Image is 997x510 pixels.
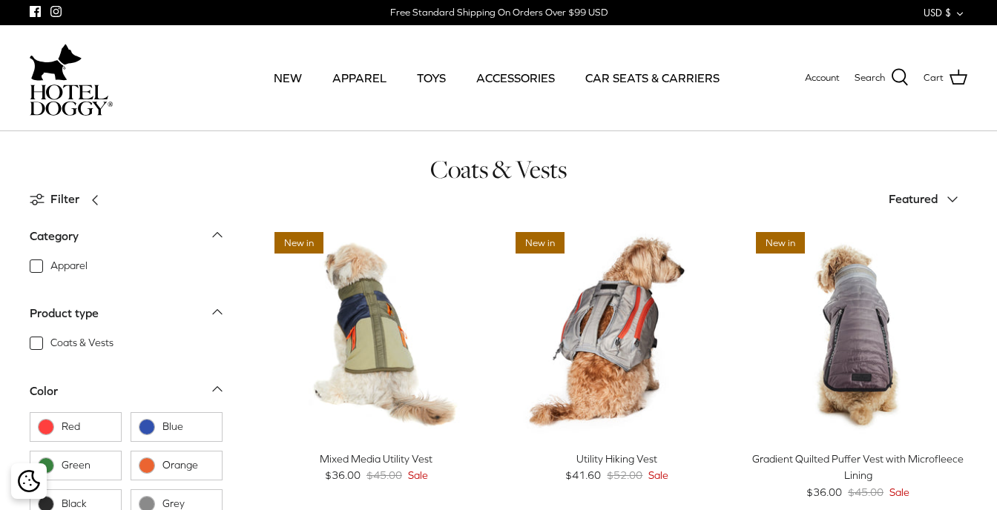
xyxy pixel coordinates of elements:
[748,451,967,484] div: Gradient Quilted Puffer Vest with Microfleece Lining
[366,467,402,483] span: $45.00
[855,70,885,86] span: Search
[924,68,967,87] a: Cart
[50,259,88,274] span: Apparel
[404,53,459,103] a: TOYS
[408,467,428,483] span: Sale
[30,302,223,335] a: Product type
[607,467,642,483] span: $52.00
[30,6,41,17] a: Facebook
[806,484,842,500] span: $36.00
[162,458,214,473] span: Orange
[748,225,967,443] a: Gradient Quilted Puffer Vest with Microfleece Lining
[889,484,909,500] span: Sale
[30,382,58,401] div: Color
[30,85,113,116] img: hoteldoggycom
[805,72,840,83] span: Account
[572,53,733,103] a: CAR SEATS & CARRIERS
[319,53,400,103] a: APPAREL
[267,451,486,467] div: Mixed Media Utility Vest
[62,458,113,473] span: Green
[390,1,608,24] a: Free Standard Shipping On Orders Over $99 USD
[267,451,486,484] a: Mixed Media Utility Vest $36.00 $45.00 Sale
[220,53,772,103] div: Primary navigation
[50,336,113,351] span: Coats & Vests
[325,467,361,483] span: $36.00
[463,53,568,103] a: ACCESSORIES
[889,183,967,216] button: Featured
[848,484,884,500] span: $45.00
[30,379,223,412] a: Color
[508,225,727,443] a: Utility Hiking Vest
[11,463,47,499] div: Cookie policy
[50,6,62,17] a: Instagram
[748,451,967,500] a: Gradient Quilted Puffer Vest with Microfleece Lining $36.00 $45.00 Sale
[565,467,601,483] span: $41.60
[30,40,113,116] a: hoteldoggycom
[30,304,99,323] div: Product type
[16,468,42,494] button: Cookie policy
[18,470,40,492] img: Cookie policy
[924,70,944,86] span: Cart
[508,451,727,484] a: Utility Hiking Vest $41.60 $52.00 Sale
[30,227,79,246] div: Category
[30,225,223,258] a: Category
[267,225,486,443] a: Mixed Media Utility Vest
[390,6,608,19] div: Free Standard Shipping On Orders Over $99 USD
[889,192,938,205] span: Featured
[274,232,323,254] span: New in
[30,40,82,85] img: dog-icon.svg
[805,70,840,86] a: Account
[756,232,805,254] span: New in
[855,68,909,87] a: Search
[162,420,214,434] span: Blue
[260,53,315,103] a: NEW
[516,232,565,254] span: New in
[50,190,79,209] span: Filter
[648,467,668,483] span: Sale
[508,451,727,467] div: Utility Hiking Vest
[30,182,109,217] a: Filter
[30,153,967,185] h1: Coats & Vests
[62,420,113,434] span: Red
